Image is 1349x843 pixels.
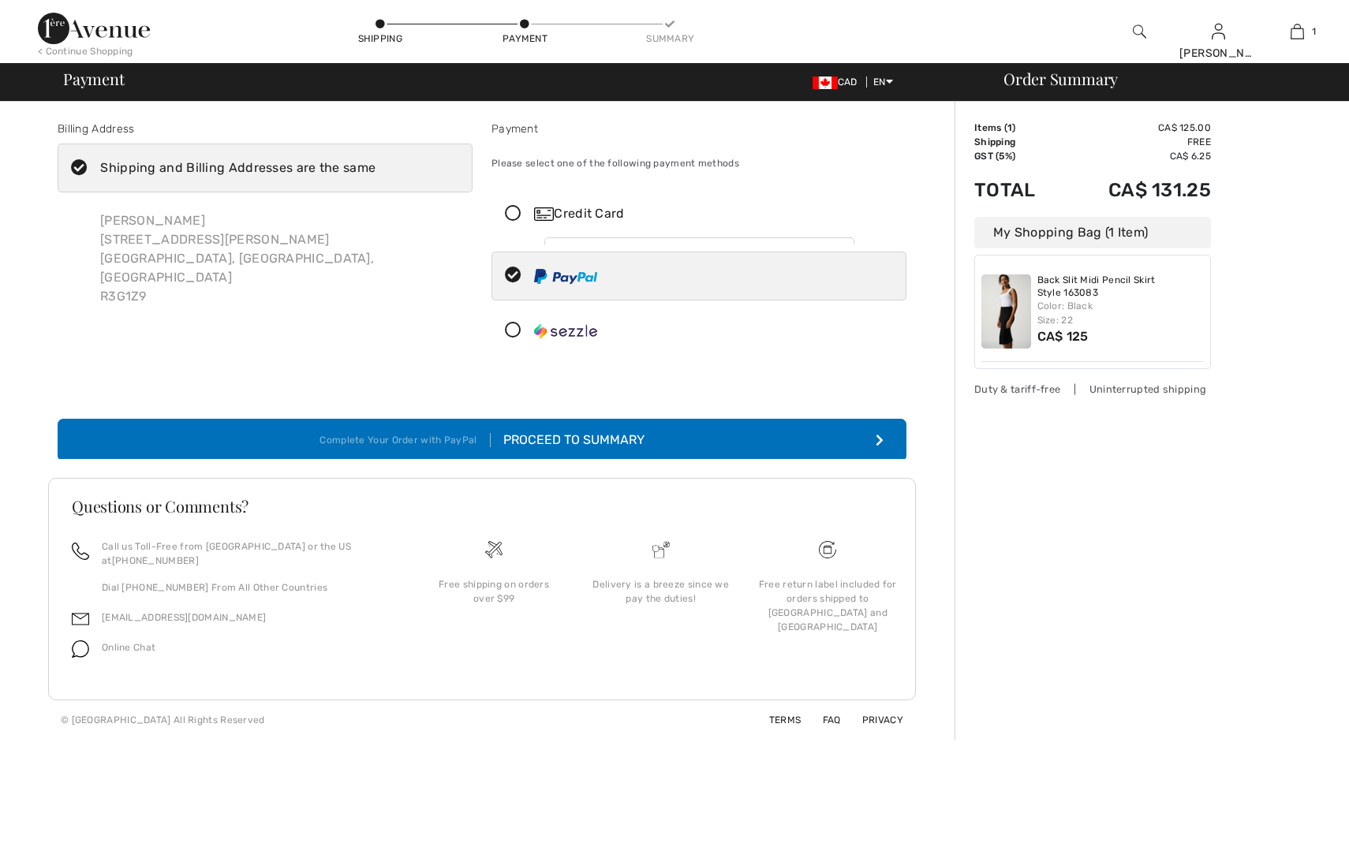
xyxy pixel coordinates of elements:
[1037,299,1205,327] div: Color: Black Size: 22
[423,577,565,606] div: Free shipping on orders over $99
[1063,121,1211,135] td: CA$ 125.00
[102,539,391,568] p: Call us Toll-Free from [GEOGRAPHIC_DATA] or the US at
[58,121,473,137] div: Billing Address
[1063,149,1211,163] td: CA$ 6.25
[1037,329,1089,344] span: CA$ 125
[72,498,892,514] h3: Questions or Comments?
[485,541,503,558] img: Free shipping on orders over $99
[813,76,864,88] span: CAD
[38,44,133,58] div: < Continue Shopping
[61,713,265,727] div: © [GEOGRAPHIC_DATA] All Rights Reserved
[981,274,1031,349] img: Back Slit Midi Pencil Skirt Style 163083
[974,217,1211,248] div: My Shopping Bag (1 Item)
[590,577,732,606] div: Delivery is a breeze since we pay the duties!
[750,714,802,726] a: Terms
[652,541,670,558] img: Delivery is a breeze since we pay the duties!
[873,76,893,88] span: EN
[534,207,554,221] img: Credit Card
[1133,22,1146,41] img: search the website
[88,199,473,319] div: [PERSON_NAME] [STREET_ADDRESS][PERSON_NAME] [GEOGRAPHIC_DATA], [GEOGRAPHIC_DATA], [GEOGRAPHIC_DAT...
[357,32,404,46] div: Shipping
[804,714,841,726] a: FAQ
[974,163,1063,217] td: Total
[534,204,895,223] div: Credit Card
[38,13,150,44] img: 1ère Avenue
[1063,163,1211,217] td: CA$ 131.25
[1212,22,1225,41] img: My Info
[491,431,645,449] div: Proceed to Summary
[1291,22,1304,41] img: My Bag
[974,121,1063,135] td: Items ( )
[72,640,89,658] img: chat
[58,419,906,461] button: Complete Your Order with PayPal Proceed to Summary
[72,610,89,628] img: email
[1179,45,1257,62] div: [PERSON_NAME]
[974,149,1063,163] td: GST (5%)
[72,543,89,560] img: call
[1037,274,1205,299] a: Back Slit Midi Pencil Skirt Style 163083
[1007,122,1012,133] span: 1
[112,555,199,566] a: [PHONE_NUMBER]
[1212,24,1225,39] a: Sign In
[974,382,1211,397] div: Duty & tariff-free | Uninterrupted shipping
[502,32,549,46] div: Payment
[1258,22,1336,41] a: 1
[319,433,490,447] div: Complete Your Order with PayPal
[63,71,124,87] span: Payment
[1312,24,1316,39] span: 1
[757,577,899,634] div: Free return label included for orders shipped to [GEOGRAPHIC_DATA] and [GEOGRAPHIC_DATA]
[100,159,376,177] div: Shipping and Billing Addresses are the same
[102,580,391,595] p: Dial [PHONE_NUMBER] From All Other Countries
[985,71,1340,87] div: Order Summary
[646,32,693,46] div: Summary
[813,76,838,89] img: Canadian Dollar
[102,642,155,653] span: Online Chat
[491,144,906,183] div: Please select one of the following payment methods
[534,269,597,284] img: PayPal
[534,323,597,339] img: Sezzle
[491,121,906,137] div: Payment
[843,714,903,726] a: Privacy
[102,612,266,623] a: [EMAIL_ADDRESS][DOMAIN_NAME]
[1063,135,1211,149] td: Free
[974,135,1063,149] td: Shipping
[819,541,836,558] img: Free shipping on orders over $99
